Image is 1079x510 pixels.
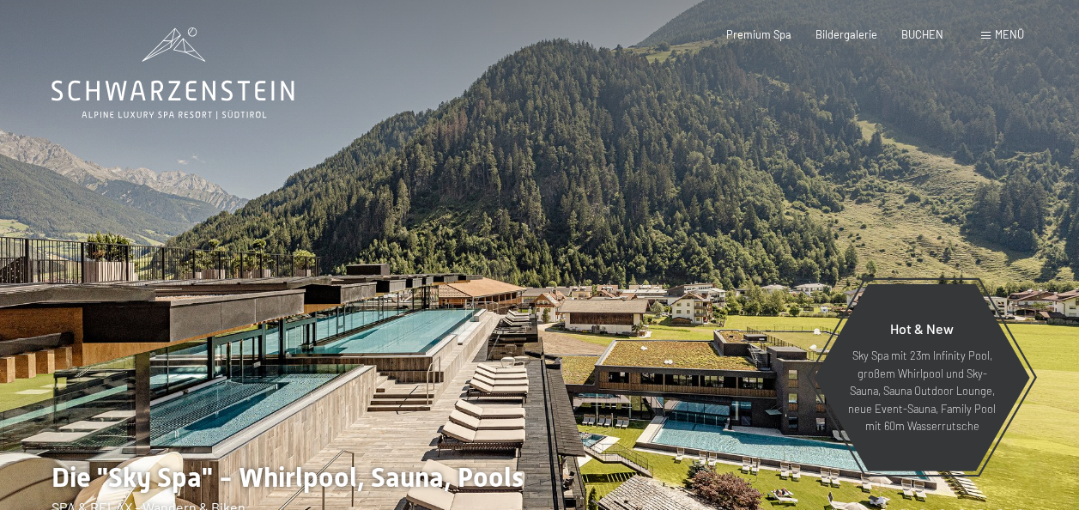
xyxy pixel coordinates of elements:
a: Hot & New Sky Spa mit 23m Infinity Pool, großem Whirlpool und Sky-Sauna, Sauna Outdoor Lounge, ne... [813,283,1031,472]
a: Premium Spa [726,27,791,41]
a: BUCHEN [901,27,943,41]
span: Hot & New [890,320,954,337]
a: Bildergalerie [815,27,877,41]
span: Menü [995,27,1024,41]
p: Sky Spa mit 23m Infinity Pool, großem Whirlpool und Sky-Sauna, Sauna Outdoor Lounge, neue Event-S... [847,347,997,434]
